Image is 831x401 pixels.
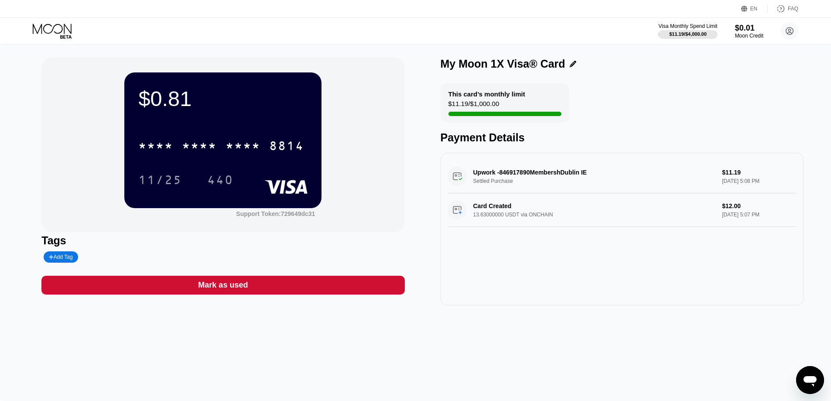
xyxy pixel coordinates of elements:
[448,90,525,98] div: This card’s monthly limit
[735,24,763,39] div: $0.01Moon Credit
[658,23,717,39] div: Visa Monthly Spend Limit$11.19/$4,000.00
[132,169,188,191] div: 11/25
[768,4,798,13] div: FAQ
[207,174,233,188] div: 440
[138,86,308,111] div: $0.81
[441,131,804,144] div: Payment Details
[788,6,798,12] div: FAQ
[796,366,824,394] iframe: Button to launch messaging window
[49,254,72,260] div: Add Tag
[658,23,717,29] div: Visa Monthly Spend Limit
[41,276,404,295] div: Mark as used
[741,4,768,13] div: EN
[198,280,248,290] div: Mark as used
[448,100,499,112] div: $11.19 / $1,000.00
[735,33,763,39] div: Moon Credit
[750,6,758,12] div: EN
[441,58,565,70] div: My Moon 1X Visa® Card
[236,210,315,217] div: Support Token: 729649dc31
[138,174,182,188] div: 11/25
[735,24,763,33] div: $0.01
[201,169,240,191] div: 440
[41,234,404,247] div: Tags
[269,140,304,154] div: 8814
[44,251,78,263] div: Add Tag
[669,31,707,37] div: $11.19 / $4,000.00
[236,210,315,217] div: Support Token:729649dc31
